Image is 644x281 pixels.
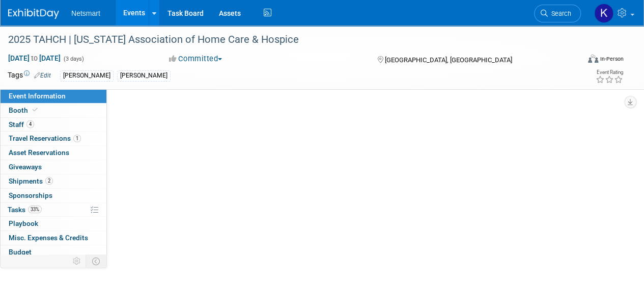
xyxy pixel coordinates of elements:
[1,132,106,145] a: Travel Reservations1
[1,231,106,245] a: Misc. Expenses & Credits
[9,134,81,142] span: Travel Reservations
[9,120,34,129] span: Staff
[26,120,34,128] span: 4
[1,89,106,103] a: Event Information
[9,92,66,100] span: Event Information
[8,206,42,214] span: Tasks
[1,189,106,202] a: Sponsorships
[165,54,226,64] button: Committed
[30,54,39,62] span: to
[9,148,69,157] span: Asset Reservations
[384,56,512,64] span: [GEOGRAPHIC_DATA], [GEOGRAPHIC_DATA]
[548,10,571,17] span: Search
[73,135,81,142] span: 1
[1,217,106,231] a: Playbook
[9,106,40,114] span: Booth
[1,146,106,160] a: Asset Reservations
[68,254,86,268] td: Personalize Event Tab Strip
[34,72,51,79] a: Edit
[33,107,38,113] i: Booth reservation complete
[9,219,38,227] span: Playbook
[534,53,624,68] div: Event Format
[596,70,623,75] div: Event Rating
[588,55,598,63] img: Format-Inperson.png
[9,234,88,242] span: Misc. Expenses & Credits
[8,70,51,82] td: Tags
[60,70,114,81] div: [PERSON_NAME]
[1,174,106,188] a: Shipments2
[1,245,106,259] a: Budget
[9,177,53,185] span: Shipments
[45,177,53,185] span: 2
[8,9,59,19] img: ExhibitDay
[5,31,571,49] div: 2025 TAHCH | [US_STATE] Association of Home Care & Hospice
[8,54,61,63] span: [DATE] [DATE]
[1,203,106,217] a: Tasks33%
[63,56,84,62] span: (3 days)
[9,191,52,199] span: Sponsorships
[600,55,624,63] div: In-Person
[1,160,106,174] a: Giveaways
[28,206,42,213] span: 33%
[534,5,581,22] a: Search
[9,248,32,256] span: Budget
[1,118,106,132] a: Staff4
[117,70,171,81] div: [PERSON_NAME]
[9,163,42,171] span: Giveaways
[594,4,613,23] img: Kaitlyn Woicke
[71,9,100,17] span: Netsmart
[1,104,106,117] a: Booth
[86,254,107,268] td: Toggle Event Tabs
